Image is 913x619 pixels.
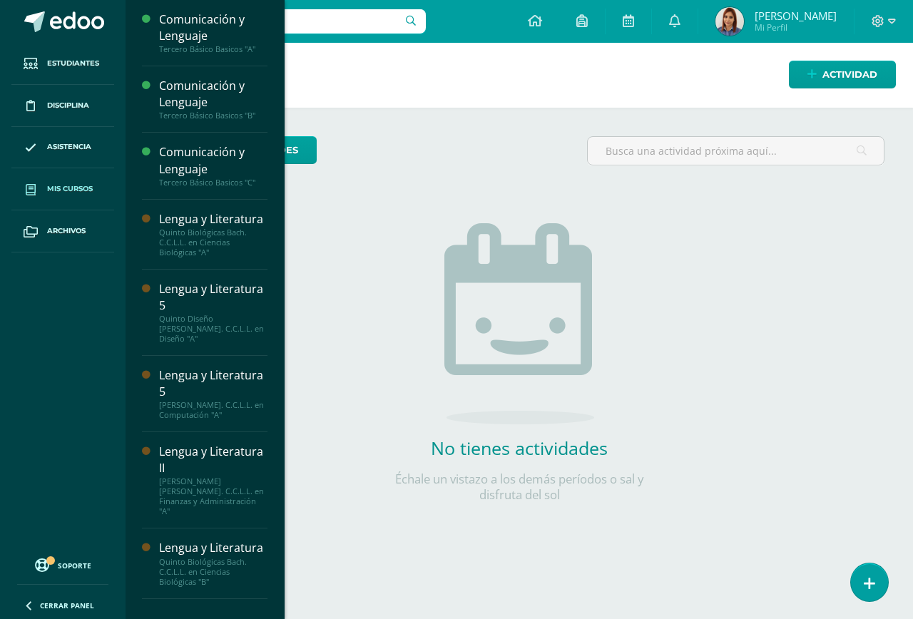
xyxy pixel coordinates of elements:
span: Mis cursos [47,183,93,195]
img: no_activities.png [444,223,594,424]
a: Mis cursos [11,168,114,210]
div: Lengua y Literatura 5 [159,281,267,314]
p: Échale un vistazo a los demás períodos o sal y disfruta del sol [377,471,662,503]
div: Tercero Básico Basicos "A" [159,44,267,54]
div: Lengua y Literatura [159,211,267,227]
div: [PERSON_NAME]. C.C.L.L. en Computación "A" [159,400,267,420]
a: Actividad [789,61,896,88]
a: Lengua y LiteraturaQuinto Biológicas Bach. C.C.L.L. en Ciencias Biológicas "A" [159,211,267,257]
div: Lengua y Literatura [159,540,267,556]
a: Lengua y Literatura II[PERSON_NAME] [PERSON_NAME]. C.C.L.L. en Finanzas y Administración "A" [159,444,267,516]
a: Archivos [11,210,114,252]
div: Quinto Biológicas Bach. C.C.L.L. en Ciencias Biológicas "A" [159,227,267,257]
div: Tercero Básico Basicos "B" [159,111,267,121]
span: Asistencia [47,141,91,153]
div: Comunicación y Lenguaje [159,78,267,111]
span: [PERSON_NAME] [755,9,837,23]
span: Estudiantes [47,58,99,69]
h1: Actividades [143,43,896,108]
a: Comunicación y LenguajeTercero Básico Basicos "B" [159,78,267,121]
a: Estudiantes [11,43,114,85]
div: Tercero Básico Basicos "C" [159,178,267,188]
span: Actividad [822,61,877,88]
div: Quinto Diseño [PERSON_NAME]. C.C.L.L. en Diseño "A" [159,314,267,344]
a: Disciplina [11,85,114,127]
span: Disciplina [47,100,89,111]
img: d0f26e503699a9c74c6a7edf9e2c6eeb.png [715,7,744,36]
a: Lengua y Literatura 5[PERSON_NAME]. C.C.L.L. en Computación "A" [159,367,267,420]
a: Lengua y LiteraturaQuinto Biológicas Bach. C.C.L.L. en Ciencias Biológicas "B" [159,540,267,586]
span: Cerrar panel [40,600,94,610]
span: Soporte [58,561,91,571]
h2: No tienes actividades [377,436,662,460]
a: Comunicación y LenguajeTercero Básico Basicos "C" [159,144,267,187]
span: Archivos [47,225,86,237]
a: Comunicación y LenguajeTercero Básico Basicos "A" [159,11,267,54]
a: Asistencia [11,127,114,169]
div: Lengua y Literatura II [159,444,267,476]
div: Quinto Biológicas Bach. C.C.L.L. en Ciencias Biológicas "B" [159,557,267,587]
span: Mi Perfil [755,21,837,34]
a: Soporte [17,555,108,574]
input: Busca una actividad próxima aquí... [588,137,884,165]
a: Lengua y Literatura 5Quinto Diseño [PERSON_NAME]. C.C.L.L. en Diseño "A" [159,281,267,344]
div: Lengua y Literatura 5 [159,367,267,400]
div: Comunicación y Lenguaje [159,144,267,177]
div: [PERSON_NAME] [PERSON_NAME]. C.C.L.L. en Finanzas y Administración "A" [159,476,267,516]
div: Comunicación y Lenguaje [159,11,267,44]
